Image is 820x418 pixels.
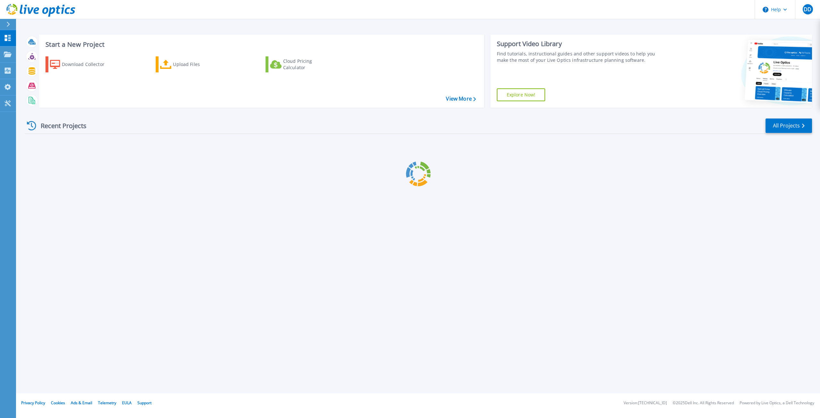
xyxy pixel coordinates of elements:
li: Powered by Live Optics, a Dell Technology [740,401,814,405]
a: Ads & Email [71,400,92,406]
div: Support Video Library [497,40,663,48]
h3: Start a New Project [45,41,476,48]
a: EULA [122,400,132,406]
a: Privacy Policy [21,400,45,406]
a: Support [137,400,152,406]
a: Cookies [51,400,65,406]
div: Find tutorials, instructional guides and other support videos to help you make the most of your L... [497,51,663,63]
div: Download Collector [62,58,113,71]
a: Upload Files [156,56,227,72]
a: Download Collector [45,56,117,72]
div: Recent Projects [25,118,95,134]
div: Upload Files [173,58,224,71]
li: Version: [TECHNICAL_ID] [624,401,667,405]
a: Telemetry [98,400,116,406]
a: All Projects [766,119,812,133]
a: Explore Now! [497,88,545,101]
li: © 2025 Dell Inc. All Rights Reserved [673,401,734,405]
div: Cloud Pricing Calculator [283,58,334,71]
span: DD [804,7,811,12]
a: Cloud Pricing Calculator [266,56,337,72]
a: View More [446,96,476,102]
